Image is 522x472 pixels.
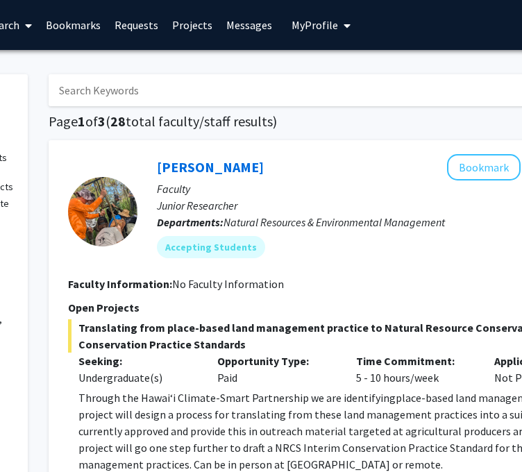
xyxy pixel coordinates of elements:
[217,353,335,369] p: Opportunity Type:
[356,353,474,369] p: Time Commitment:
[224,215,445,229] span: Natural Resources & Environmental Management
[68,277,172,291] b: Faculty Information:
[219,1,279,49] a: Messages
[98,112,106,130] span: 3
[157,158,264,176] a: [PERSON_NAME]
[157,215,224,229] b: Departments:
[292,18,338,32] span: My Profile
[39,1,108,49] a: Bookmarks
[78,353,196,369] p: Seeking:
[207,353,346,386] div: Paid
[346,353,485,386] div: 5 - 10 hours/week
[10,410,59,462] iframe: Chat
[172,277,284,291] span: No Faculty Information
[78,112,85,130] span: 1
[108,1,165,49] a: Requests
[78,369,196,386] div: Undergraduate(s)
[447,154,521,180] button: Add Linden Schneider to Bookmarks
[157,236,265,258] mat-chip: Accepting Students
[165,1,219,49] a: Projects
[110,112,126,130] span: 28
